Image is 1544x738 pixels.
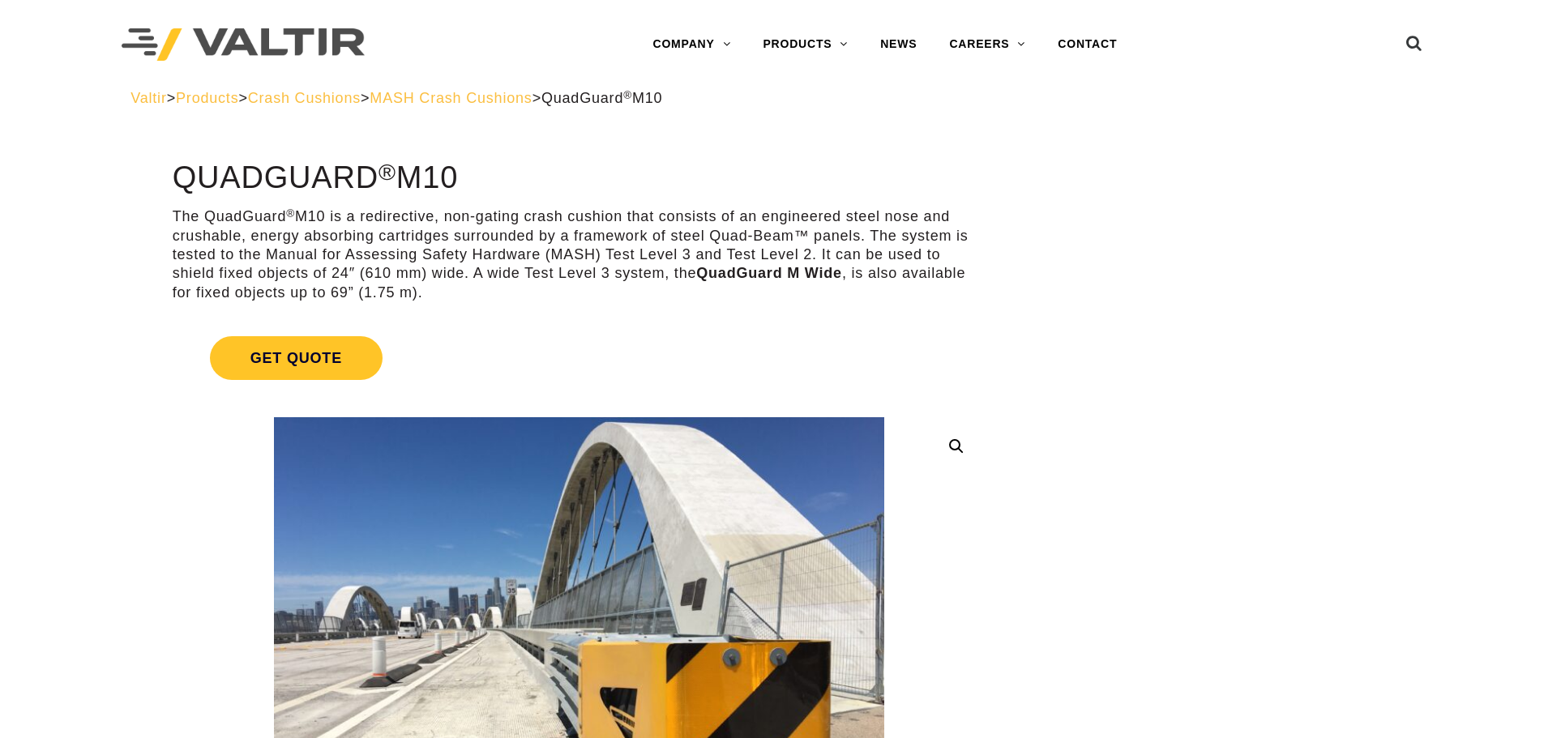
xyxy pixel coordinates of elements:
[864,28,933,61] a: NEWS
[210,336,383,380] span: Get Quote
[541,90,662,106] span: QuadGuard M10
[173,161,986,195] h1: QuadGuard M10
[636,28,746,61] a: COMPANY
[623,89,632,101] sup: ®
[1041,28,1133,61] a: CONTACT
[173,317,986,399] a: Get Quote
[248,90,361,106] a: Crash Cushions
[286,207,295,220] sup: ®
[933,28,1041,61] a: CAREERS
[122,28,365,62] img: Valtir
[746,28,864,61] a: PRODUCTS
[176,90,238,106] a: Products
[173,207,986,302] p: The QuadGuard M10 is a redirective, non-gating crash cushion that consists of an engineered steel...
[130,90,166,106] a: Valtir
[696,265,842,281] strong: QuadGuard M Wide
[130,89,1414,108] div: > > > >
[370,90,532,106] a: MASH Crash Cushions
[379,159,396,185] sup: ®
